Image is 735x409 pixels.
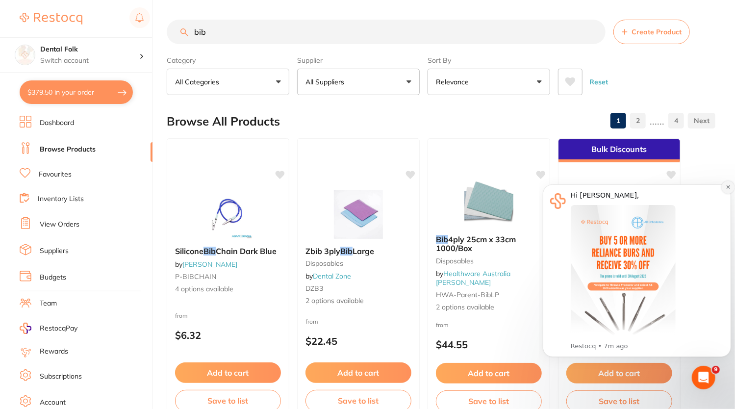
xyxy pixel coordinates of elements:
[175,260,237,269] span: by
[167,20,606,44] input: Search Products
[40,324,77,333] span: RestocqPay
[340,246,353,256] em: Bib
[40,347,68,357] a: Rewards
[40,372,82,382] a: Subscriptions
[436,290,499,299] span: HWA-parent-bibLP
[353,246,374,256] span: Large
[305,296,411,306] span: 2 options available
[632,28,682,36] span: Create Product
[40,220,79,230] a: View Orders
[305,247,411,256] b: Zbib 3ply Bib Large
[613,20,690,44] button: Create Product
[40,56,139,66] p: Switch account
[20,13,82,25] img: Restocq Logo
[610,111,626,130] a: 1
[436,321,449,329] span: from
[436,339,542,350] p: $44.55
[457,178,521,227] img: Bib 4ply 25cm x 33cm 1000/Box
[167,56,289,65] label: Category
[175,284,281,294] span: 4 options available
[436,234,448,244] em: Bib
[436,77,473,87] p: Relevance
[297,69,420,95] button: All Suppliers
[175,77,223,87] p: All Categories
[305,362,411,383] button: Add to cart
[39,170,72,179] a: Favourites
[175,362,281,383] button: Add to cart
[40,299,57,308] a: Team
[668,111,684,130] a: 4
[558,139,680,162] div: Bulk Discounts
[436,303,542,312] span: 2 options available
[167,115,280,128] h2: Browse All Products
[297,56,420,65] label: Supplier
[40,246,69,256] a: Suppliers
[305,77,348,87] p: All Suppliers
[436,269,510,287] span: by
[175,272,216,281] span: P-BIBCHAIN
[182,260,237,269] a: [PERSON_NAME]
[650,115,664,127] p: ......
[203,246,216,256] em: Bib
[40,118,74,128] a: Dashboard
[692,366,715,389] iframe: Intercom live chat
[167,69,289,95] button: All Categories
[40,273,66,282] a: Budgets
[539,170,735,383] iframe: Intercom notifications message
[40,398,66,408] a: Account
[15,45,35,65] img: Dental Folk
[20,323,77,334] a: RestocqPay
[305,284,323,293] span: DZB3
[428,69,550,95] button: Relevance
[20,323,31,334] img: RestocqPay
[175,330,281,341] p: $6.32
[40,145,96,154] a: Browse Products
[40,45,139,54] h4: Dental Folk
[305,246,340,256] span: Zbib 3ply
[175,312,188,319] span: from
[216,246,277,256] span: Chain Dark Blue
[196,190,260,239] img: Silicone Bib Chain Dark Blue
[305,259,411,267] small: Disposables
[305,318,318,325] span: from
[712,366,720,374] span: 9
[436,235,542,253] b: Bib 4ply 25cm x 33cm 1000/Box
[436,269,510,287] a: Healthware Australia [PERSON_NAME]
[175,247,281,256] b: Silicone Bib Chain Dark Blue
[436,234,516,253] span: 4ply 25cm x 33cm 1000/Box
[175,246,203,256] span: Silicone
[313,272,351,281] a: Dental Zone
[327,190,390,239] img: Zbib 3ply Bib Large
[436,257,542,265] small: Disposables
[428,56,550,65] label: Sort By
[20,7,82,30] a: Restocq Logo
[38,194,84,204] a: Inventory Lists
[436,363,542,383] button: Add to cart
[586,69,611,95] button: Reset
[305,335,411,347] p: $22.45
[630,111,646,130] a: 2
[305,272,351,281] span: by
[20,80,133,104] button: $379.50 in your order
